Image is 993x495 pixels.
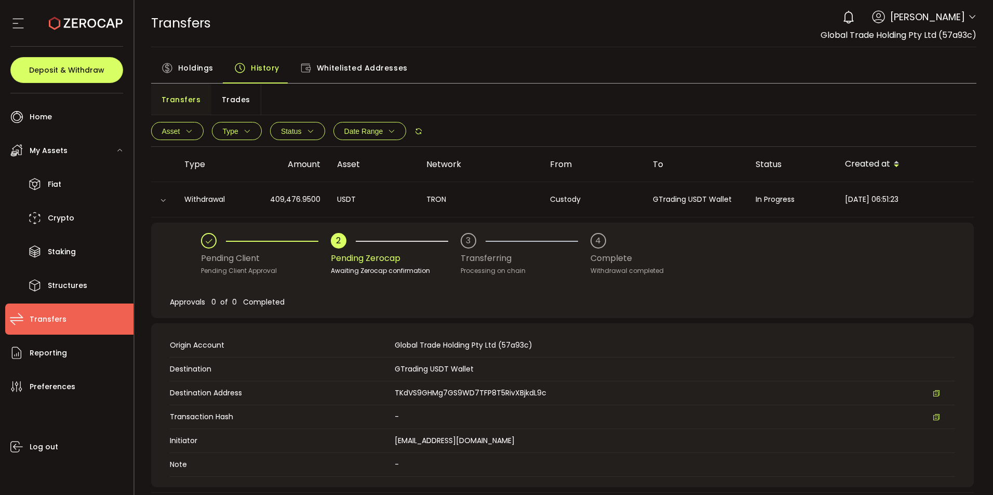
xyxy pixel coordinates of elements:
[756,194,795,204] span: In Progress
[645,158,747,170] div: To
[30,346,67,361] span: Reporting
[395,388,546,398] span: TKdVS9GHMg7GS9WD7TFP8T5RivXBjkdL9c
[222,89,250,110] span: Trades
[329,194,418,205] div: USDT
[329,158,418,170] div: Asset
[162,127,180,135] span: Asset
[170,297,285,307] span: Approvals 0 of 0 Completed
[170,388,390,398] span: Destination Address
[466,237,471,245] div: 3
[170,435,390,446] span: Initiator
[395,340,532,350] span: Global Trade Holding Pty Ltd (57a93c)
[591,266,664,276] div: Withdrawal completed
[395,364,474,374] span: GTrading USDT Wallet
[331,249,461,268] div: Pending Zerocap
[821,29,976,41] span: Global Trade Holding Pty Ltd (57a93c)
[591,249,664,268] div: Complete
[270,122,325,140] button: Status
[837,156,974,173] div: Created at
[29,66,104,74] span: Deposit & Withdraw
[542,158,645,170] div: From
[48,244,76,259] span: Staking
[418,194,542,205] div: TRON
[461,266,591,276] div: Processing on chain
[176,158,247,170] div: Type
[845,194,898,204] span: [DATE] 06:51:23
[645,194,747,205] div: GTrading USDT Wallet
[162,89,201,110] span: Transfers
[461,249,591,268] div: Transferring
[30,439,58,455] span: Log out
[151,122,204,140] button: Asset
[170,364,390,375] span: Destination
[395,435,515,446] span: [EMAIL_ADDRESS][DOMAIN_NAME]
[30,312,66,327] span: Transfers
[941,445,993,495] iframe: Chat Widget
[170,411,390,422] span: Transaction Hash
[247,158,329,170] div: Amount
[30,109,52,125] span: Home
[201,249,331,268] div: Pending Client
[10,57,123,83] button: Deposit & Withdraw
[747,158,837,170] div: Status
[30,143,68,158] span: My Assets
[336,237,341,245] div: 2
[542,194,645,205] div: Custody
[251,58,279,78] span: History
[48,211,74,226] span: Crypto
[48,278,87,293] span: Structures
[176,194,247,205] div: Withdrawal
[270,194,320,205] span: 409,476.9500
[281,127,302,135] span: Status
[201,266,331,276] div: Pending Client Approval
[331,266,461,276] div: Awaiting Zerocap confirmation
[212,122,262,140] button: Type
[395,459,399,470] span: -
[890,10,965,24] span: [PERSON_NAME]
[30,379,75,394] span: Preferences
[395,411,399,422] span: -
[333,122,407,140] button: Date Range
[344,127,383,135] span: Date Range
[151,14,211,32] span: Transfers
[418,158,542,170] div: Network
[317,58,408,78] span: Whitelisted Addresses
[223,127,238,135] span: Type
[595,237,601,245] div: 4
[170,340,390,351] span: Origin Account
[170,459,390,470] span: Note
[178,58,213,78] span: Holdings
[48,177,61,192] span: Fiat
